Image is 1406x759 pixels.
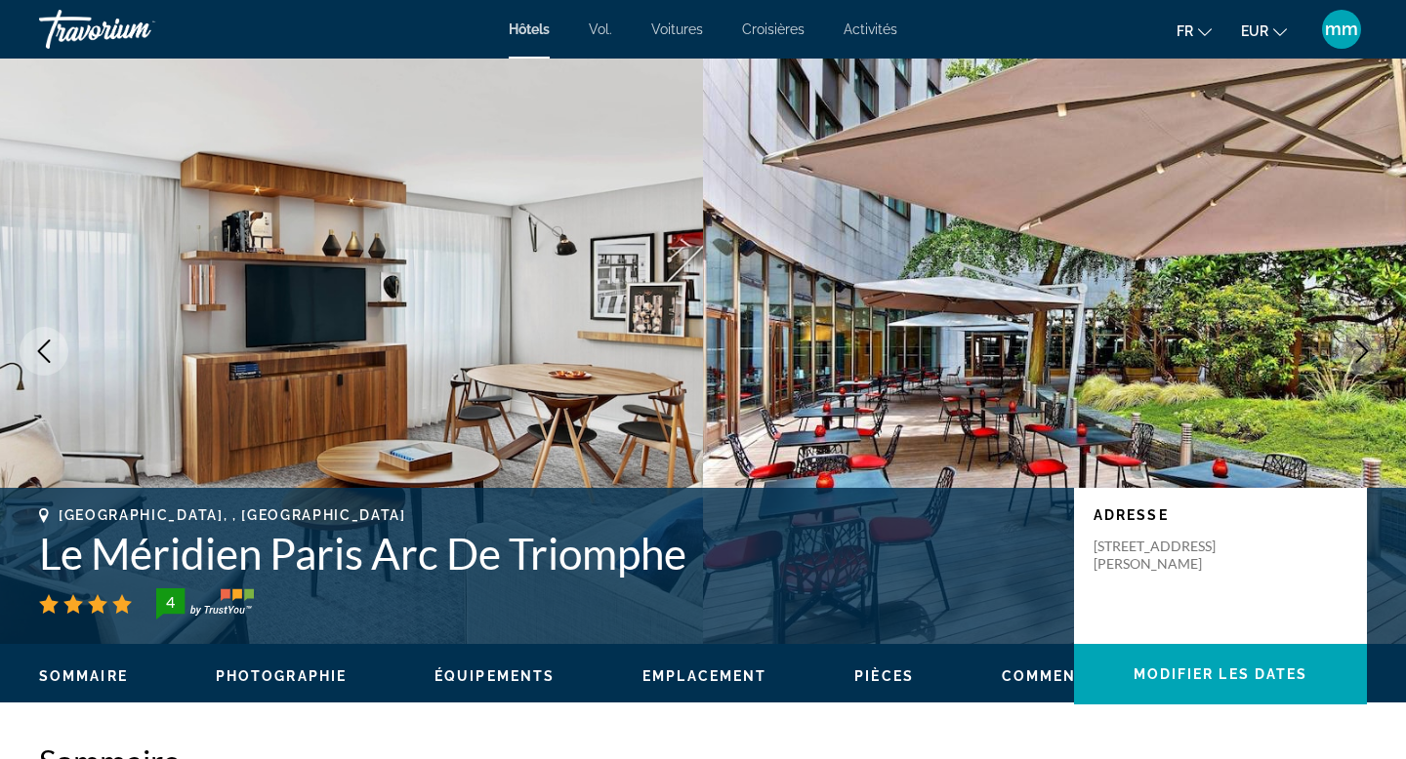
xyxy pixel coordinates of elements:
[166,592,175,611] font: 4
[434,668,555,684] font: Équipements
[854,667,914,685] button: Pièces
[509,21,550,37] a: Hôtels
[854,668,914,684] font: Pièces
[1094,507,1169,523] font: Adresse
[39,4,234,55] a: Travorium
[59,507,406,523] font: [GEOGRAPHIC_DATA], , [GEOGRAPHIC_DATA]
[1177,17,1212,45] button: Changer de langue
[1134,666,1308,682] font: Modifier les dates
[1241,23,1268,39] font: EUR
[216,668,347,684] font: Photographie
[642,667,766,685] button: Emplacement
[434,667,555,685] button: Équipements
[1325,19,1358,39] font: mm
[39,668,128,684] font: Sommaire
[1338,327,1386,376] button: Image suivante
[39,528,686,579] font: Le Méridien Paris Arc De Triomphe
[651,21,703,37] a: Voitures
[742,21,805,37] a: Croisières
[589,21,612,37] a: Vol.
[39,667,128,685] button: Sommaire
[156,588,254,619] img: Badge d'évaluation des clients TrustYou
[1241,17,1287,45] button: Changer de devise
[1094,538,1216,572] font: [STREET_ADDRESS][PERSON_NAME]
[1002,667,1135,685] button: Commentaires
[20,327,68,376] button: Image précédente
[642,668,766,684] font: Emplacement
[1316,9,1367,50] button: Menu utilisateur
[216,667,347,685] button: Photographie
[1177,23,1193,39] font: fr
[844,21,897,37] a: Activités
[1074,644,1367,704] button: Modifier les dates
[1002,668,1135,684] font: Commentaires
